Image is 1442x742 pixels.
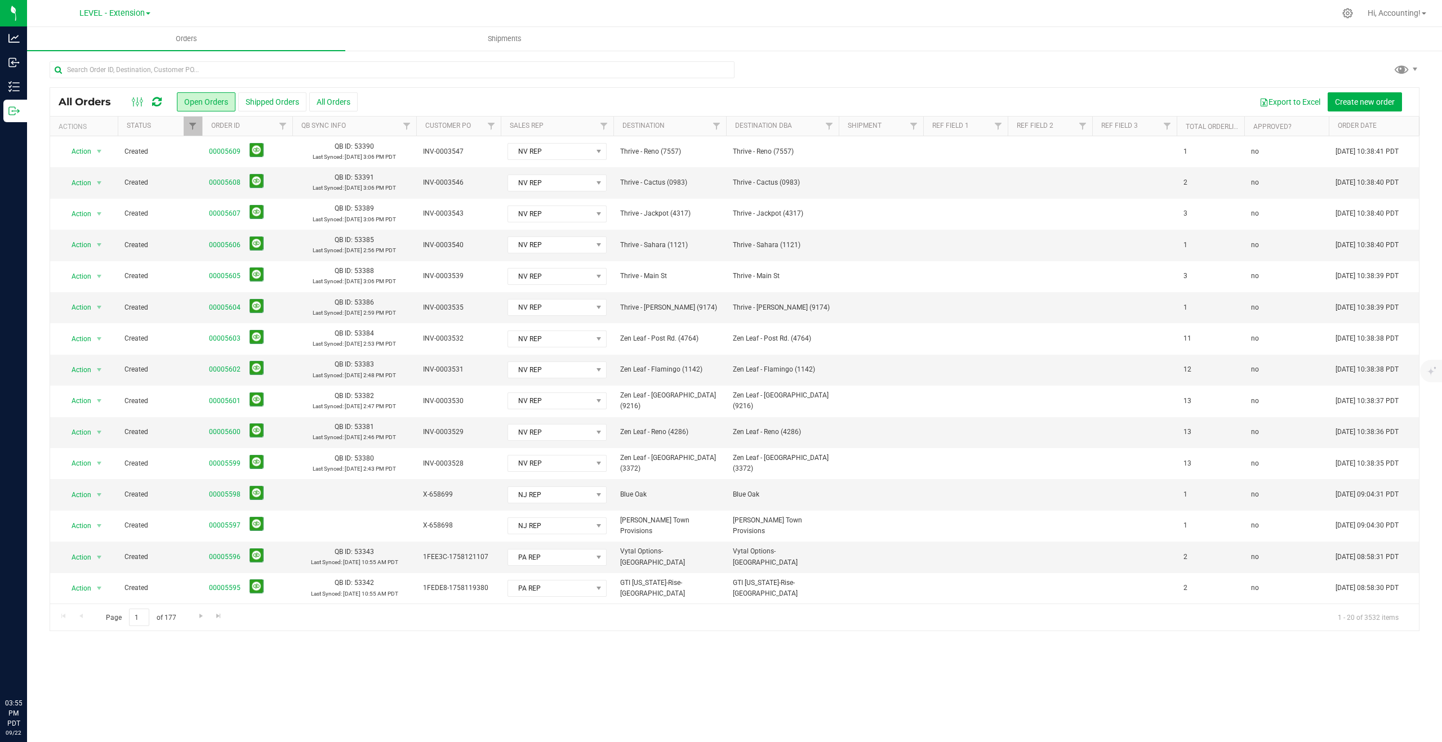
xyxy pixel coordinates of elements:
[92,144,106,159] span: select
[733,333,832,344] span: Zen Leaf - Post Rd. (4764)
[345,278,396,284] span: [DATE] 3:06 PM PDT
[482,117,501,136] a: Filter
[96,609,185,626] span: Page of 177
[124,427,195,437] span: Created
[313,372,344,378] span: Last Synced:
[1336,520,1399,531] span: [DATE] 09:04:30 PDT
[1183,520,1187,531] span: 1
[124,302,195,313] span: Created
[59,96,122,108] span: All Orders
[1251,177,1259,188] span: no
[1183,364,1191,375] span: 12
[423,177,494,188] span: INV-0003546
[733,271,832,281] span: Thrive - Main St
[209,146,241,157] a: 00005609
[1101,122,1138,129] a: Ref Field 3
[423,427,494,437] span: INV-0003529
[354,579,374,587] span: 53342
[1341,8,1355,19] div: Manage settings
[508,206,592,222] span: NV REP
[820,117,839,136] a: Filter
[733,453,832,474] span: Zen Leaf - [GEOGRAPHIC_DATA] (3372)
[1183,427,1191,437] span: 13
[343,559,398,565] span: [DATE] 10:55 AM PDT
[61,362,92,378] span: Action
[124,177,195,188] span: Created
[1158,117,1177,136] a: Filter
[354,173,374,181] span: 53391
[423,396,494,406] span: INV-0003530
[1183,240,1187,251] span: 1
[61,393,92,409] span: Action
[61,144,92,159] span: Action
[508,549,592,565] span: PA REP
[61,269,92,284] span: Action
[345,341,396,347] span: [DATE] 2:53 PM PDT
[423,240,494,251] span: INV-0003540
[1251,208,1259,219] span: no
[209,489,241,500] a: 00005598
[1251,520,1259,531] span: no
[423,146,494,157] span: INV-0003547
[354,360,374,368] span: 53383
[620,515,719,537] span: [PERSON_NAME] Town Provisions
[161,34,212,44] span: Orders
[61,237,92,253] span: Action
[1329,609,1408,625] span: 1 - 20 of 3532 items
[620,333,719,344] span: Zen Leaf - Post Rd. (4764)
[92,487,106,503] span: select
[92,580,106,596] span: select
[595,117,613,136] a: Filter
[335,548,353,556] span: QB ID:
[124,271,195,281] span: Created
[335,454,353,462] span: QB ID:
[354,298,374,306] span: 53386
[425,122,471,129] a: Customer PO
[345,27,664,51] a: Shipments
[1338,122,1377,129] a: Order Date
[27,27,345,51] a: Orders
[1017,122,1053,129] a: Ref Field 2
[92,206,106,222] span: select
[313,434,344,440] span: Last Synced:
[733,427,832,437] span: Zen Leaf - Reno (4286)
[124,240,195,251] span: Created
[733,390,832,412] span: Zen Leaf - [GEOGRAPHIC_DATA] (9216)
[313,403,344,409] span: Last Synced:
[92,331,106,347] span: select
[335,173,353,181] span: QB ID:
[1251,583,1259,593] span: no
[508,144,592,159] span: NV REP
[733,578,832,599] span: GTI [US_STATE]-Rise-[GEOGRAPHIC_DATA]
[335,392,353,400] span: QB ID:
[620,177,719,188] span: Thrive - Cactus (0983)
[11,652,45,686] iframe: Resource center
[423,583,494,593] span: 1FEDE8-1758119380
[508,362,592,378] span: NV REP
[345,434,396,440] span: [DATE] 2:46 PM PDT
[1251,427,1259,437] span: no
[345,372,396,378] span: [DATE] 2:48 PM PDT
[301,122,346,129] a: QB Sync Info
[354,548,374,556] span: 53343
[343,591,398,597] span: [DATE] 10:55 AM PDT
[1251,458,1259,469] span: no
[1336,302,1399,313] span: [DATE] 10:38:39 PDT
[423,489,494,500] span: X-658699
[423,458,494,469] span: INV-0003528
[61,175,92,191] span: Action
[345,466,396,472] span: [DATE] 2:43 PM PDT
[92,175,106,191] span: select
[313,216,344,222] span: Last Synced:
[1183,552,1187,562] span: 2
[1183,302,1187,313] span: 1
[335,236,353,244] span: QB ID:
[508,455,592,471] span: NV REP
[127,122,151,129] a: Status
[1336,458,1399,469] span: [DATE] 10:38:35 PDT
[733,515,832,537] span: [PERSON_NAME] Town Provisions
[274,117,292,136] a: Filter
[620,271,719,281] span: Thrive - Main St
[620,546,719,567] span: Vytal Options-[GEOGRAPHIC_DATA]
[354,423,374,431] span: 53381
